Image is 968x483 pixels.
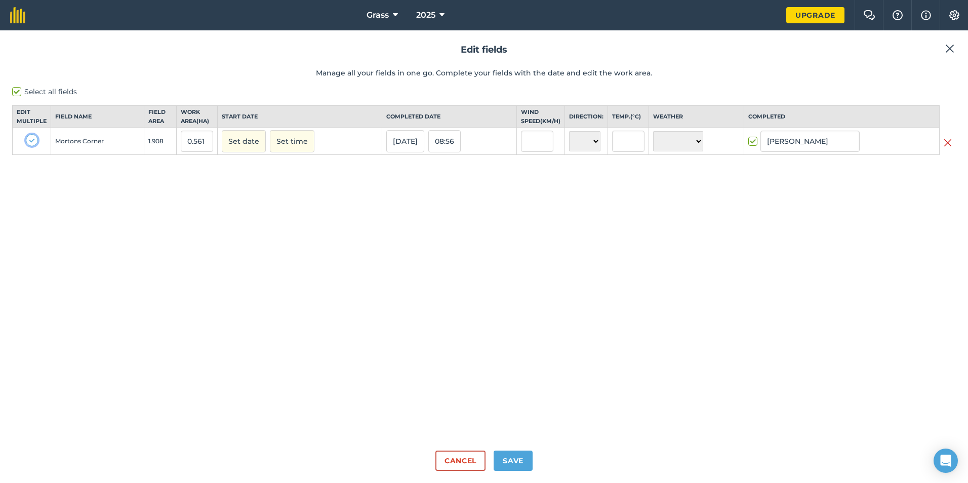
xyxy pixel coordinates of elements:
img: A cog icon [948,10,960,20]
button: Set time [270,130,314,152]
img: svg+xml;base64,PHN2ZyB4bWxucz0iaHR0cDovL3d3dy53My5vcmcvMjAwMC9zdmciIHdpZHRoPSIxNyIgaGVpZ2h0PSIxNy... [921,9,931,21]
img: svg+xml;base64,PHN2ZyB4bWxucz0iaHR0cDovL3d3dy53My5vcmcvMjAwMC9zdmciIHdpZHRoPSIyMiIgaGVpZ2h0PSIzMC... [944,137,952,149]
td: 1.908 [144,128,176,155]
button: 08:56 [428,130,461,152]
img: A question mark icon [892,10,904,20]
button: Save [494,451,533,471]
h2: Edit fields [12,43,956,57]
label: Select all fields [12,87,956,97]
th: Temp. ( ° C ) [608,106,649,128]
th: Weather [649,106,744,128]
th: Completed date [382,106,516,128]
img: Two speech bubbles overlapping with the left bubble in the forefront [863,10,875,20]
th: Completed [744,106,939,128]
p: Manage all your fields in one go. Complete your fields with the date and edit the work area. [12,67,956,78]
th: Direction: [564,106,608,128]
th: Wind speed ( km/h ) [516,106,564,128]
img: fieldmargin Logo [10,7,25,23]
th: Field name [51,106,144,128]
button: Set date [222,130,266,152]
th: Field Area [144,106,176,128]
button: Cancel [435,451,486,471]
button: [DATE] [386,130,424,152]
a: Upgrade [786,7,844,23]
th: Start date [217,106,382,128]
th: Edit multiple [13,106,51,128]
td: Mortons Corner [51,128,144,155]
div: Open Intercom Messenger [934,449,958,473]
span: 2025 [416,9,435,21]
span: Grass [367,9,389,21]
th: Work area ( Ha ) [176,106,217,128]
img: svg+xml;base64,PHN2ZyB4bWxucz0iaHR0cDovL3d3dy53My5vcmcvMjAwMC9zdmciIHdpZHRoPSIyMiIgaGVpZ2h0PSIzMC... [945,43,954,55]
